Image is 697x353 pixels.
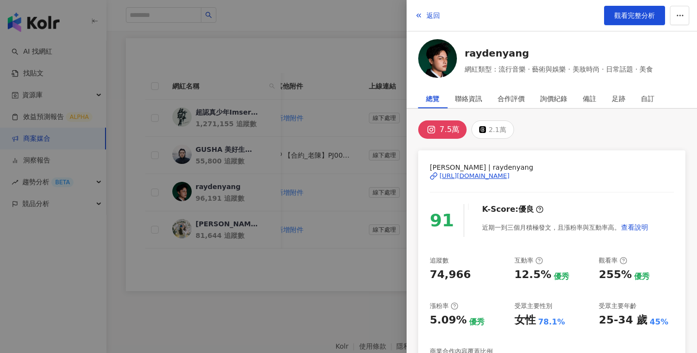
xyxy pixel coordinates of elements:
[498,89,525,108] div: 合作評價
[621,218,649,237] button: 查看說明
[515,256,543,265] div: 互動率
[515,302,552,310] div: 受眾主要性別
[482,204,544,215] div: K-Score :
[465,46,653,60] a: raydenyang
[583,89,596,108] div: 備註
[418,120,467,139] button: 7.5萬
[515,267,551,282] div: 12.5%
[621,223,648,231] span: 查看說明
[430,267,471,282] div: 74,966
[650,317,668,327] div: 45%
[418,39,457,81] a: KOL Avatar
[554,271,569,282] div: 優秀
[599,313,647,328] div: 25-34 歲
[538,317,565,327] div: 78.1%
[515,313,536,328] div: 女性
[471,120,514,139] button: 2.1萬
[614,12,655,19] span: 觀看完整分析
[430,207,454,235] div: 91
[439,123,459,136] div: 7.5萬
[414,6,440,25] button: 返回
[426,12,440,19] span: 返回
[430,172,674,180] a: [URL][DOMAIN_NAME]
[540,89,567,108] div: 詢價紀錄
[488,123,506,136] div: 2.1萬
[518,204,534,215] div: 優良
[430,302,458,310] div: 漲粉率
[439,172,510,180] div: [URL][DOMAIN_NAME]
[418,39,457,78] img: KOL Avatar
[465,64,653,74] span: 網紅類型：流行音樂 · 藝術與娛樂 · 美妝時尚 · 日常話題 · 美食
[641,89,654,108] div: 自訂
[455,89,482,108] div: 聯絡資訊
[634,271,650,282] div: 優秀
[430,256,449,265] div: 追蹤數
[482,218,649,237] div: 近期一到三個月積極發文，且漲粉率與互動率高。
[604,6,665,25] a: 觀看完整分析
[599,267,632,282] div: 255%
[612,89,625,108] div: 足跡
[430,162,674,173] span: [PERSON_NAME] | raydenyang
[426,89,439,108] div: 總覽
[469,317,485,327] div: 優秀
[599,256,627,265] div: 觀看率
[430,313,467,328] div: 5.09%
[599,302,636,310] div: 受眾主要年齡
